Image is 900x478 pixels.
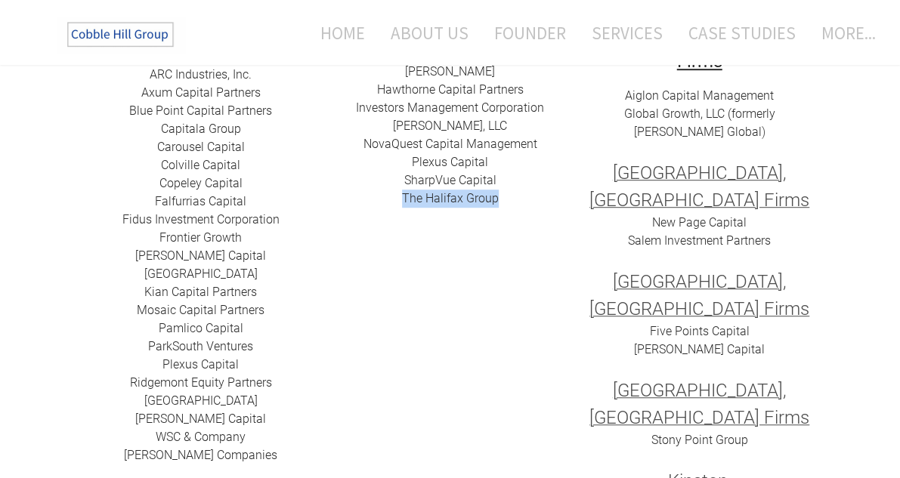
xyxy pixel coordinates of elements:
[162,357,239,372] a: ​Plexus Capital
[159,176,243,190] a: Copeley Capital
[137,303,264,317] a: Mosaic Capital Partners
[144,393,258,408] a: ​[GEOGRAPHIC_DATA]
[135,248,266,263] a: [PERSON_NAME] Capital
[628,233,771,248] a: Salem Investment Partners
[393,119,507,133] a: [PERSON_NAME], LLC
[589,380,809,428] font: [GEOGRAPHIC_DATA], [GEOGRAPHIC_DATA] Firms
[141,85,261,100] a: Axum Capital Partners
[402,191,499,205] a: ​​The Halifax Group
[650,324,750,338] a: Five Points Capital​
[148,339,253,353] a: ParkSouth Ventures
[124,448,277,462] a: [PERSON_NAME] Companies
[159,321,243,335] a: ​Pamlico Capital
[150,67,252,82] a: ARC I​ndustries, Inc.
[589,271,809,319] font: [GEOGRAPHIC_DATA], [GEOGRAPHIC_DATA] Firms
[377,82,524,97] a: Hawthorne Capital Partners
[156,430,246,444] a: ​WSC & Company
[144,267,258,281] a: [GEOGRAPHIC_DATA]
[157,140,245,154] a: ​​Carousel Capital​​
[159,230,242,245] a: Frontier Growth
[651,433,748,447] a: Stony Point Group​​
[298,13,376,53] a: Home
[810,13,876,53] a: more...
[135,412,266,426] a: [PERSON_NAME] Capital
[161,122,241,136] a: Capitala Group​
[379,13,480,53] a: About Us
[412,155,488,169] a: ​Plexus Capital
[161,158,240,172] a: ​Colville Capital
[129,103,272,118] a: ​Blue Point Capital Partners
[677,13,807,53] a: Case Studies
[634,342,765,356] a: [PERSON_NAME] Capital
[356,100,544,115] a: Investors Management Corporation
[404,173,496,187] a: SharpVue Capital
[130,375,272,390] a: ​Ridgemont Equity Partners​
[363,137,537,151] a: ​NovaQuest Capital Management
[652,215,747,230] a: New Page Capital
[144,285,257,299] a: ​Kian Capital Partners
[483,13,577,53] a: Founder
[625,88,774,103] a: Aiglon Capital Management
[57,16,186,54] img: The Cobble Hill Group LLC
[624,106,775,139] a: Global Growth, LLC (formerly [PERSON_NAME] Global
[589,162,809,211] font: [GEOGRAPHIC_DATA], [GEOGRAPHIC_DATA] Firms
[580,13,674,53] a: Services
[122,212,280,227] a: Fidus Investment Corporation
[155,194,246,208] a: ​Falfurrias Capital
[405,64,495,79] a: [PERSON_NAME]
